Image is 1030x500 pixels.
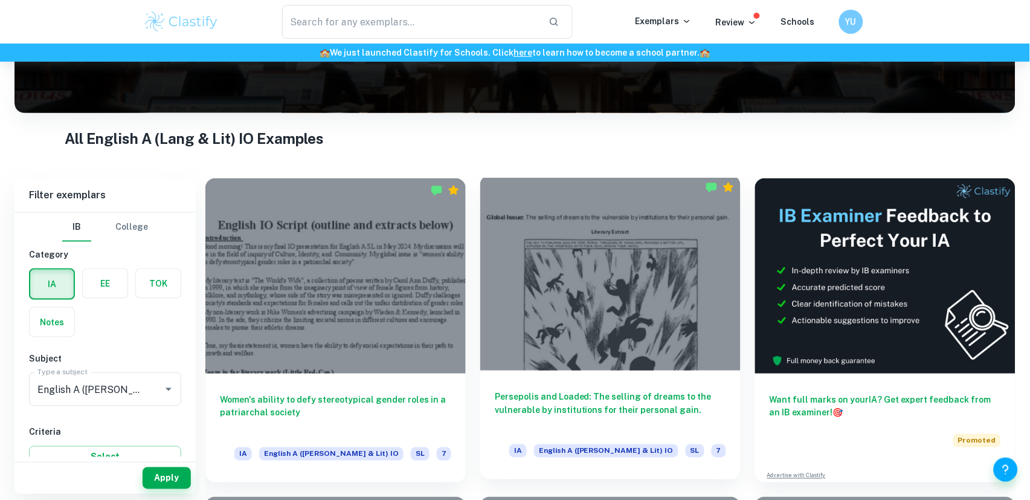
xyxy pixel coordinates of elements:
span: 🎯 [833,408,843,418]
h6: Want full marks on your IA ? Get expert feedback from an IB examiner! [770,393,1001,420]
button: Apply [143,467,191,489]
h6: YU [844,15,858,28]
input: Search for any exemplars... [282,5,539,39]
a: Schools [781,17,815,27]
h6: We just launched Clastify for Schools. Click to learn how to become a school partner. [2,46,1028,59]
a: Advertise with Clastify [767,472,826,480]
div: Premium [723,181,735,193]
button: Select [29,446,181,468]
span: SL [411,447,430,461]
button: YU [839,10,863,34]
span: Promoted [953,434,1001,447]
img: Marked [706,181,718,193]
a: Women's ability to defy stereotypical gender roles in a patriarchal societyIAEnglish A ([PERSON_N... [205,178,466,482]
div: Premium [448,184,460,196]
span: 🏫 [700,48,710,57]
h6: Criteria [29,426,181,439]
a: Want full marks on yourIA? Get expert feedback from an IB examiner!PromotedAdvertise with Clastify [755,178,1016,482]
h1: All English A (Lang & Lit) IO Examples [65,128,965,149]
label: Type a subject [37,367,88,377]
button: Help and Feedback [994,458,1018,482]
h6: Persepolis and Loaded: The selling of dreams to the vulnerable by institutions for their personal... [495,390,726,430]
span: SL [686,444,704,458]
span: 7 [437,447,451,461]
button: TOK [136,269,181,298]
a: Persepolis and Loaded: The selling of dreams to the vulnerable by institutions for their personal... [480,178,741,482]
button: Notes [30,308,74,337]
a: here [513,48,532,57]
h6: Subject [29,352,181,365]
button: Open [160,381,177,398]
span: English A ([PERSON_NAME] & Lit) IO [259,447,404,461]
button: College [115,213,148,242]
img: Thumbnail [755,178,1016,374]
button: EE [83,269,127,298]
p: Exemplars [636,15,692,28]
p: Review [716,16,757,29]
h6: Women's ability to defy stereotypical gender roles in a patriarchal society [220,393,451,433]
span: 🏫 [320,48,330,57]
img: Marked [431,184,443,196]
span: IA [509,444,527,458]
div: Filter type choice [62,213,148,242]
span: IA [234,447,252,461]
button: IB [62,213,91,242]
h6: Category [29,248,181,261]
h6: Filter exemplars [14,178,196,212]
span: English A ([PERSON_NAME] & Lit) IO [534,444,678,458]
span: 7 [712,444,726,458]
img: Clastify logo [143,10,220,34]
button: IA [30,270,74,299]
